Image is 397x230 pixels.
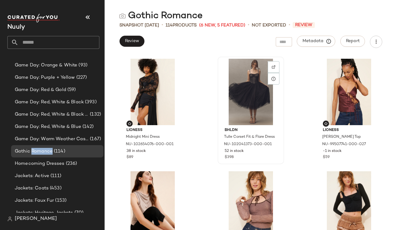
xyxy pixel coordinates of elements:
[81,123,94,130] span: (142)
[346,39,360,44] span: Report
[323,155,330,160] span: $59
[119,10,203,22] div: Gothic Romance
[49,172,61,180] span: (111)
[49,185,62,192] span: (453)
[126,128,179,133] span: Lioness
[15,160,65,167] span: Homecoming Dresses
[15,215,57,223] span: [PERSON_NAME]
[302,38,330,44] span: Metadata
[126,134,160,140] span: Midnight Mini Dress
[89,136,101,143] span: (167)
[15,74,75,81] span: Game Day: Purple + Yellow
[75,74,87,81] span: (227)
[225,149,244,154] span: 52 in stock
[15,209,73,216] span: Jackets: Heritage Jackets
[126,149,146,154] span: 38 in stock
[73,209,84,216] span: (70)
[15,123,81,130] span: Game Day: Red, White & Blue
[128,122,131,125] img: svg%3e
[89,111,101,118] span: (132)
[7,24,25,30] span: Current Company Name
[65,160,77,167] span: (236)
[289,22,290,29] span: •
[15,197,54,204] span: Jackets: Faux Fur
[323,149,342,154] span: -1 in stock
[7,14,60,22] img: cfy_white_logo.C9jOOHJF.svg
[322,134,361,140] span: [PERSON_NAME] Top
[126,155,133,160] span: $89
[77,62,87,69] span: (93)
[15,172,49,180] span: Jackets: Active
[272,65,275,69] img: svg%3e
[15,185,49,192] span: Jackets: Coats
[293,22,315,28] span: Review
[119,22,159,29] span: Snapshot [DATE]
[324,122,328,125] img: svg%3e
[53,148,65,155] span: (114)
[322,142,366,147] span: NU-99507741-000-027
[340,36,365,47] button: Report
[7,216,12,221] img: svg%3e
[220,59,282,125] img: 102041373_001_b
[199,22,245,29] span: (6 New, 5 Featured)
[166,22,197,29] div: Products
[119,36,144,47] button: Review
[318,59,380,125] img: 99507741_027_b
[297,36,335,47] button: Metadata
[15,62,77,69] span: Game Day: Orange & White
[162,22,163,29] span: •
[252,22,286,29] span: Not Exported
[225,155,234,160] span: $398
[126,142,174,147] span: NU-102654076-000-001
[66,86,76,93] span: (59)
[224,142,272,147] span: NU-102041373-000-001
[15,99,84,106] span: Game Day: Red, White & Black
[15,148,53,155] span: Gothic Romance
[122,59,184,125] img: 102654076_001_b
[15,136,89,143] span: Game Day: Warm Weather Casual
[119,13,126,19] img: svg%3e
[15,86,66,93] span: Game Day: Red & Gold
[166,23,173,28] span: 114
[323,128,375,133] span: Lioness
[224,134,275,140] span: Tulle Corset Fit & Flare Dress
[248,22,249,29] span: •
[15,111,89,118] span: Game Day: Red, White & Black - FALL REFRESH
[54,197,66,204] span: (153)
[125,39,139,44] span: Review
[84,99,97,106] span: (393)
[225,128,277,133] span: BHLDN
